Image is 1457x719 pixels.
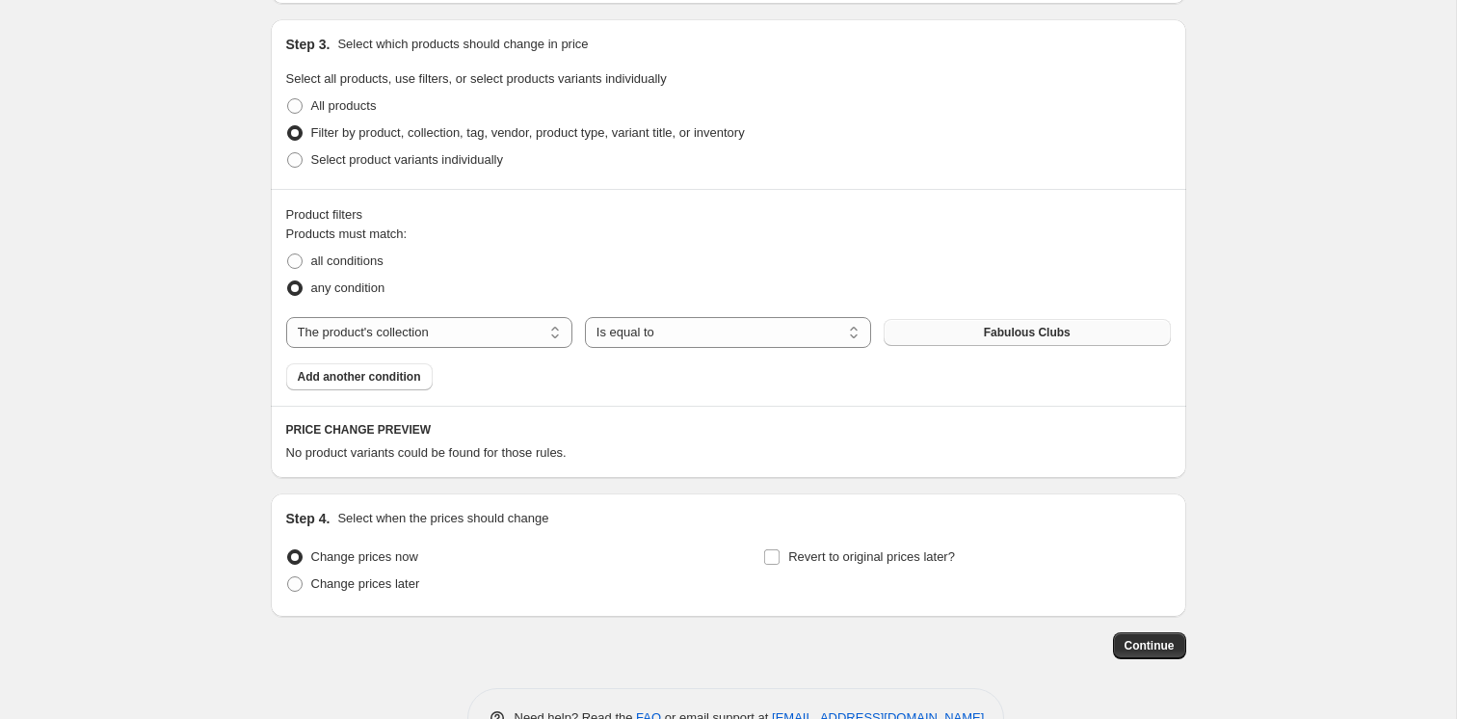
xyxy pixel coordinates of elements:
span: Fabulous Clubs [984,325,1071,340]
div: Product filters [286,205,1171,225]
button: Fabulous Clubs [884,319,1170,346]
span: any condition [311,280,385,295]
span: all conditions [311,253,384,268]
span: Change prices now [311,549,418,564]
p: Select when the prices should change [337,509,548,528]
button: Add another condition [286,363,433,390]
h2: Step 3. [286,35,331,54]
span: Select product variants individually [311,152,503,167]
span: Filter by product, collection, tag, vendor, product type, variant title, or inventory [311,125,745,140]
h2: Step 4. [286,509,331,528]
button: Continue [1113,632,1186,659]
p: Select which products should change in price [337,35,588,54]
span: Select all products, use filters, or select products variants individually [286,71,667,86]
span: Add another condition [298,369,421,385]
span: All products [311,98,377,113]
span: No product variants could be found for those rules. [286,445,567,460]
span: Revert to original prices later? [788,549,955,564]
span: Products must match: [286,226,408,241]
span: Continue [1125,638,1175,653]
h6: PRICE CHANGE PREVIEW [286,422,1171,438]
span: Change prices later [311,576,420,591]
